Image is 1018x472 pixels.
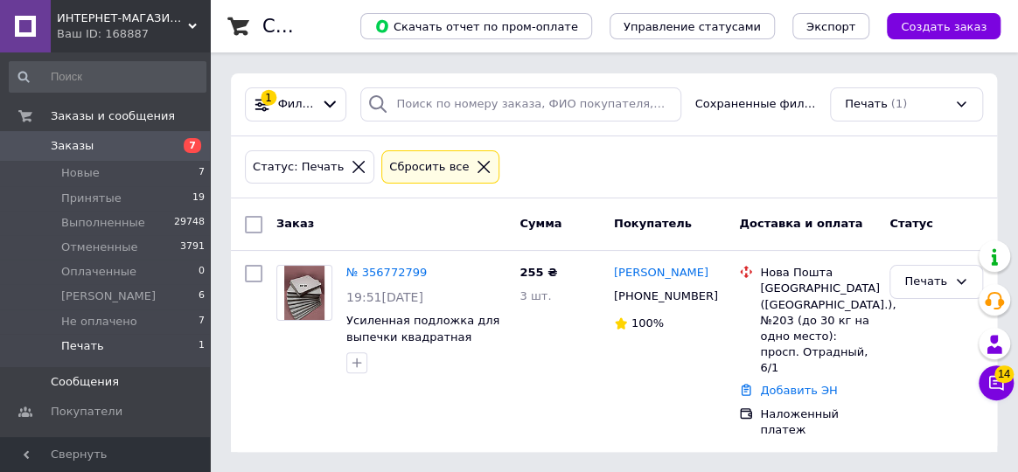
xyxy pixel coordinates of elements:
span: 1 [199,338,205,354]
span: Экспорт [806,20,855,33]
img: Фото товару [284,266,325,320]
div: [GEOGRAPHIC_DATA] ([GEOGRAPHIC_DATA].), №203 (до 30 кг на одно место): просп. Отрадный, 6/1 [760,281,875,376]
span: Сумма [519,217,561,230]
span: Принятые [61,191,122,206]
span: Заказ [276,217,314,230]
input: Поиск по номеру заказа, ФИО покупателя, номеру телефона, Email, номеру накладной [360,87,680,121]
a: Добавить ЭН [760,384,837,397]
a: Создать заказ [869,19,1001,32]
span: 29748 [174,215,205,231]
span: Покупатели [51,404,122,420]
a: № 356772799 [346,266,427,279]
span: Отмененные [61,239,137,255]
span: 3791 [180,239,205,255]
div: Печать [904,273,947,291]
span: 6 [199,288,205,304]
span: 7 [199,165,205,181]
span: 0 [199,264,205,280]
span: Сообщения [51,374,119,390]
span: 255 ₴ [519,266,557,279]
span: Заказы и сообщения [51,108,175,124]
button: Экспорт [792,13,869,39]
span: Печать [61,338,104,354]
span: 14 [994,365,1014,383]
div: Нова Пошта [760,265,875,281]
span: Фильтры [278,96,314,113]
span: Выполненные [61,215,145,231]
button: Чат с покупателем14 [979,365,1014,400]
div: 1 [261,90,276,106]
span: Скачать отчет по пром-оплате [374,18,578,34]
button: Создать заказ [887,13,1001,39]
a: Усиленная подложка для выпечки квадратная белая 50х50 см из ДВП [346,314,499,359]
span: Управление статусами [624,20,761,33]
button: Скачать отчет по пром-оплате [360,13,592,39]
span: [PERSON_NAME] [61,288,156,304]
button: Управление статусами [610,13,775,39]
a: [PERSON_NAME] [614,265,708,281]
span: Не оплачено [61,314,137,330]
span: Создать заказ [901,20,987,33]
span: Статус [889,217,933,230]
span: ИНТЕРНЕТ-МАГАЗИН "EVENT DECOR" [57,10,188,26]
span: 100% [631,316,664,330]
span: Сохраненные фильтры: [695,96,816,113]
span: 19 [192,191,205,206]
span: 3 шт. [519,289,551,302]
span: Новые [61,165,100,181]
h1: Список заказов [262,16,413,37]
div: Сбросить все [386,158,472,177]
span: 7 [199,314,205,330]
span: Доставка и оплата [739,217,862,230]
span: Заказы [51,138,94,154]
span: [PHONE_NUMBER] [614,289,718,302]
span: Печать [845,96,888,113]
span: (1) [891,97,907,110]
span: Оплаченные [61,264,136,280]
input: Поиск [9,61,206,93]
span: 19:51[DATE] [346,290,423,304]
div: Статус: Печать [249,158,347,177]
div: Наложенный платеж [760,406,875,438]
a: Фото товару [276,265,332,321]
span: 7 [184,138,201,153]
span: Покупатель [614,217,692,230]
div: Ваш ID: 168887 [57,26,210,42]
